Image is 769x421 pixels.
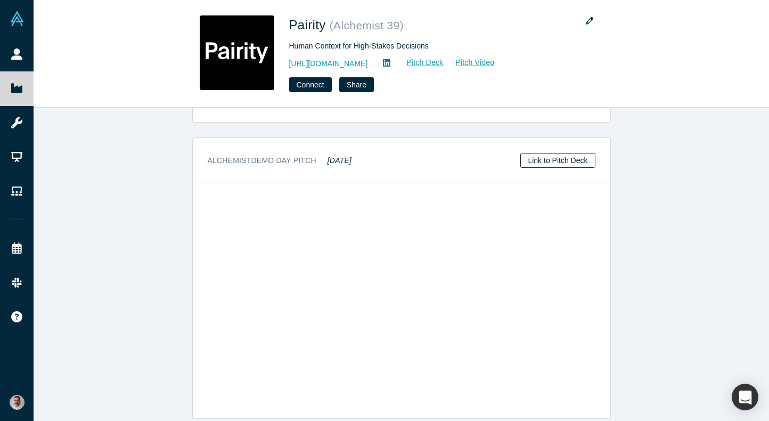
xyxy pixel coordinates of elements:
img: Pairity's Logo [200,15,274,90]
a: Link to Pitch Deck [520,153,595,168]
img: Alchemist Vault Logo [10,11,24,26]
small: ( Alchemist 39 ) [330,19,404,31]
div: Human Context for High-Stakes Decisions [289,41,587,52]
iframe: Pairity [193,183,610,418]
a: Pitch Deck [395,56,444,69]
h3: Alchemist Demo Day Pitch [208,155,352,166]
em: [DATE] [328,156,351,165]
button: Connect [289,77,332,92]
img: Gotam Bhardwaj's Account [10,395,24,410]
span: Pairity [289,18,330,32]
button: Share [339,77,374,92]
a: [URL][DOMAIN_NAME] [289,58,368,69]
a: Pitch Video [444,56,495,69]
